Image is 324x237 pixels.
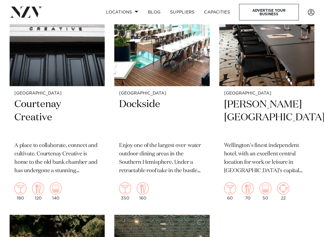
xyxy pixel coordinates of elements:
[50,182,62,200] div: 140
[165,6,199,19] a: SUPPLIERS
[32,182,44,194] img: dining.png
[119,142,205,175] p: Enjoy one of the largest over-water outdoor dining areas in the Southern Hemisphere. Under a retr...
[277,182,289,200] div: 22
[10,7,42,17] img: nzv-logo.png
[224,98,310,137] h2: [PERSON_NAME][GEOGRAPHIC_DATA]
[143,6,165,19] a: BLOG
[224,182,236,200] div: 60
[224,182,236,194] img: cocktail.png
[137,182,149,200] div: 160
[242,182,254,194] img: dining.png
[239,4,299,20] a: Advertise your business
[119,91,205,96] small: [GEOGRAPHIC_DATA]
[277,182,289,194] img: meeting.png
[242,182,254,200] div: 70
[259,182,271,200] div: 50
[101,6,143,19] a: Locations
[50,182,62,194] img: theatre.png
[14,142,100,175] p: A place to collaborate, connect and cultivate. Courtenay Creative is home to the old bank chamber...
[14,182,26,200] div: 180
[119,182,131,194] img: cocktail.png
[119,98,205,137] h2: Dockside
[32,182,44,200] div: 120
[199,6,235,19] a: Capacities
[259,182,271,194] img: theatre.png
[14,91,100,96] small: [GEOGRAPHIC_DATA]
[14,182,26,194] img: cocktail.png
[224,91,310,96] small: [GEOGRAPHIC_DATA]
[137,182,149,194] img: dining.png
[224,142,310,175] p: Wellington's finest independent hotel, with an excellent central location for work or leisure in ...
[119,182,131,200] div: 350
[14,98,100,137] h2: Courtenay Creative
